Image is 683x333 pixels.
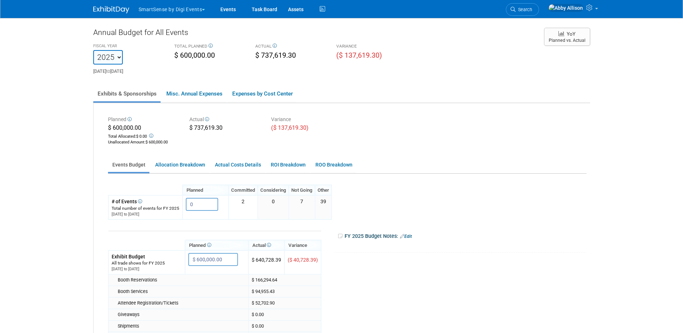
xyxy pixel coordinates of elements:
img: ExhibitDay [93,6,129,13]
div: Variance [271,116,342,124]
div: Booth Reservations [118,277,245,283]
span: $ 600,000.00 [145,140,168,145]
div: Exhibit Budget [112,253,182,260]
td: 0 [258,195,289,219]
div: FISCAL YEAR [93,43,163,50]
th: Committed [229,185,258,195]
div: Total Allocated: [108,132,179,139]
div: FY 2025 Budget Notes: [337,231,586,242]
div: ACTUAL [255,43,325,50]
div: Booth Services [118,288,245,295]
div: Giveaways [118,311,245,318]
th: Actual [248,240,284,250]
span: $ 600,000.00 [174,51,215,59]
div: $ 737,619.30 [189,124,260,133]
td: $ 640,728.39 [248,250,284,274]
td: $ 0.00 [248,309,321,320]
td: $ 52,702.90 [248,297,321,309]
td: $ 0.00 [248,320,321,332]
th: Variance [284,240,321,250]
a: Actual Costs Details [211,158,265,172]
span: YoY [567,31,575,37]
button: YoY Planned vs. Actual [544,28,590,46]
div: [DATE] to [DATE] [112,212,179,217]
a: Events Budget [108,158,149,172]
a: ROO Breakdown [311,158,356,172]
span: $ 737,619.30 [255,51,296,59]
div: TOTAL PLANNED [174,43,244,50]
div: All trade shows for FY 2025 [112,260,182,266]
div: VARIANCE [336,43,406,50]
a: Search [506,3,539,16]
div: [DATE] [DATE] [93,65,163,75]
td: 39 [315,195,332,219]
th: Not Going [289,185,315,195]
div: Annual Budget for All Events [93,27,537,41]
th: Planned [183,185,229,195]
div: : [108,139,179,145]
td: 7 [289,195,315,219]
img: Abby Allison [548,4,583,12]
span: $ 0.00 [136,134,147,139]
span: ($ 40,728.39) [288,257,318,263]
th: Planned [185,240,248,250]
a: Edit [400,234,412,239]
div: Attendee Registration/Tickets [118,300,245,306]
div: [DATE] to [DATE] [112,266,182,272]
div: Total number of events for FY 2025 [112,205,179,212]
div: # of Events [112,198,179,205]
div: Shipments [118,323,245,329]
th: Considering [258,185,289,195]
td: 2 [229,195,258,219]
a: Expenses by Cost Center [228,86,297,101]
span: Search [516,7,532,12]
div: Actual [189,116,260,124]
span: ($ 137,619.30) [336,51,382,59]
span: Unallocated Amount [108,140,144,145]
div: Planned [108,116,179,124]
a: Allocation Breakdown [151,158,209,172]
td: $ 94,955.43 [248,286,321,297]
a: Misc. Annual Expenses [162,86,226,101]
span: ($ 137,619.30) [271,124,309,131]
th: Other [315,185,332,195]
span: to [106,68,110,74]
a: ROI Breakdown [266,158,310,172]
td: $ 166,294.64 [248,274,321,286]
span: $ 600,000.00 [108,124,141,131]
a: Exhibits & Sponsorships [93,86,161,101]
